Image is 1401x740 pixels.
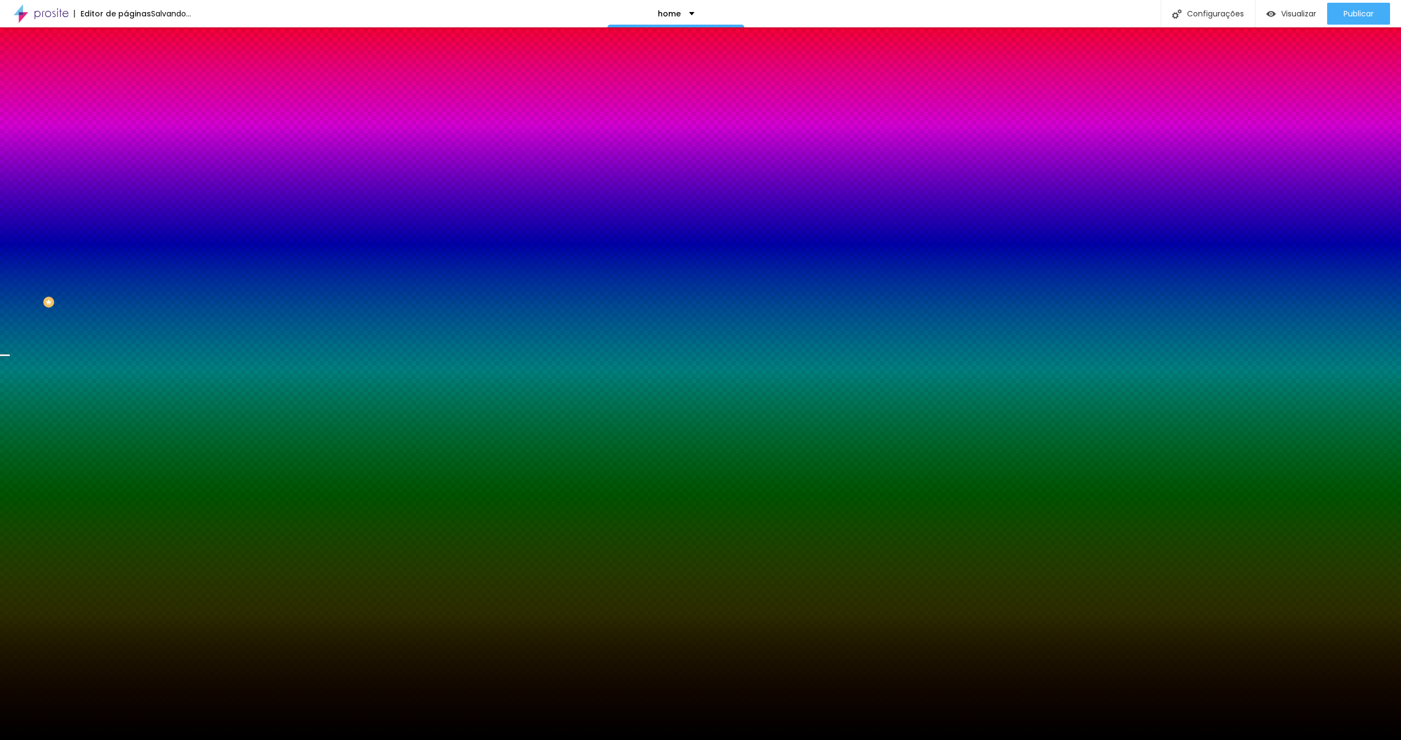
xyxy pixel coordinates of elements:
[1281,9,1316,18] span: Visualizar
[1327,3,1390,25] button: Publicar
[1344,9,1374,18] span: Publicar
[1266,9,1276,19] img: view-1.svg
[151,10,191,18] div: Salvando...
[1172,9,1182,19] img: Icone
[658,10,681,18] p: home
[74,10,151,18] div: Editor de páginas
[1255,3,1327,25] button: Visualizar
